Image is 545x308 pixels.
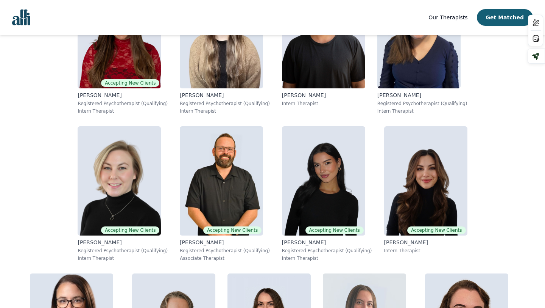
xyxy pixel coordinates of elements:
p: [PERSON_NAME] [282,239,372,246]
p: [PERSON_NAME] [180,239,270,246]
span: Accepting New Clients [407,226,466,234]
p: [PERSON_NAME] [180,91,270,99]
p: Intern Therapist [78,108,168,114]
p: Registered Psychotherapist (Qualifying) [78,101,168,107]
span: Accepting New Clients [305,226,364,234]
span: Accepting New Clients [101,79,159,87]
span: Our Therapists [428,14,467,20]
a: Saba_SalemiAccepting New Clients[PERSON_NAME]Intern Therapist [378,120,473,267]
span: Accepting New Clients [203,226,262,234]
p: Registered Psychotherapist (Qualifying) [180,248,270,254]
p: [PERSON_NAME] [377,91,467,99]
p: Intern Therapist [384,248,467,254]
p: Intern Therapist [377,108,467,114]
a: Jocelyn_CrawfordAccepting New Clients[PERSON_NAME]Registered Psychotherapist (Qualifying)Intern T... [72,120,174,267]
p: Registered Psychotherapist (Qualifying) [78,248,168,254]
img: Josh_Cadieux [180,126,263,236]
p: Intern Therapist [180,108,270,114]
span: Accepting New Clients [101,226,159,234]
img: Alyssa_Tweedie [282,126,365,236]
p: Intern Therapist [282,255,372,261]
img: Jocelyn_Crawford [78,126,161,236]
a: Alyssa_TweedieAccepting New Clients[PERSON_NAME]Registered Psychotherapist (Qualifying)Intern The... [276,120,378,267]
p: Registered Psychotherapist (Qualifying) [180,101,270,107]
img: alli logo [12,9,30,25]
p: Registered Psychotherapist (Qualifying) [377,101,467,107]
button: Get Matched [477,9,533,26]
p: Registered Psychotherapist (Qualifying) [282,248,372,254]
p: [PERSON_NAME] [78,91,168,99]
p: [PERSON_NAME] [384,239,467,246]
p: Intern Therapist [282,101,365,107]
p: [PERSON_NAME] [282,91,365,99]
a: Our Therapists [428,13,467,22]
img: Saba_Salemi [384,126,467,236]
a: Josh_CadieuxAccepting New Clients[PERSON_NAME]Registered Psychotherapist (Qualifying)Associate Th... [174,120,276,267]
p: [PERSON_NAME] [78,239,168,246]
p: Associate Therapist [180,255,270,261]
p: Intern Therapist [78,255,168,261]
